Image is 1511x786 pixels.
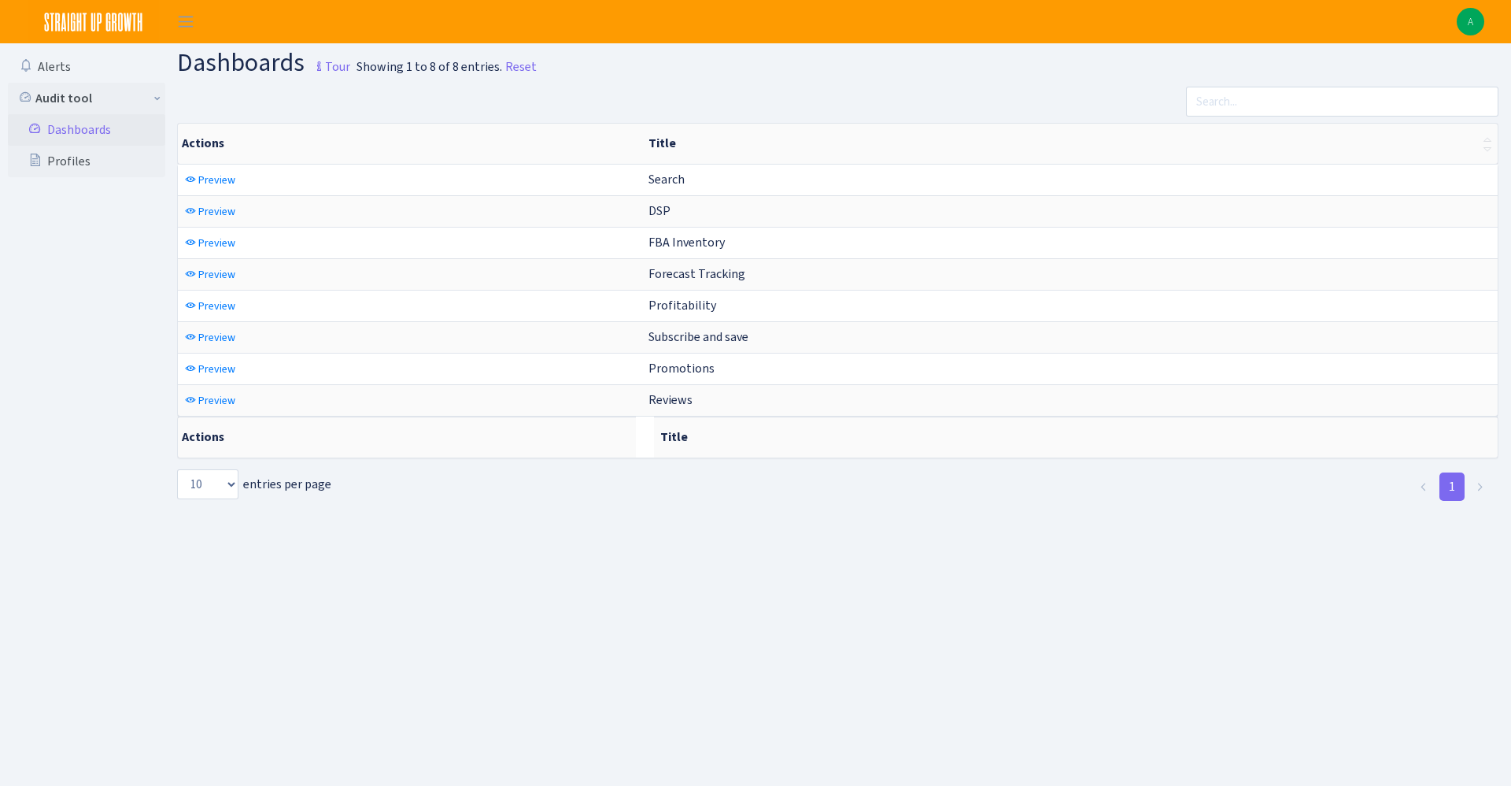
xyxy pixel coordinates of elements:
a: 1 [1439,473,1465,501]
select: entries per page [177,469,238,499]
a: Preview [181,325,239,350]
th: Title : activate to sort column ascending [642,124,1498,164]
a: Preview [181,388,239,413]
a: Preview [181,294,239,318]
label: entries per page [177,469,331,499]
span: Preview [198,298,235,313]
a: Preview [181,262,239,287]
a: Preview [181,199,239,224]
span: Subscribe and save [648,328,748,345]
a: Preview [181,168,239,192]
span: Preview [198,330,235,345]
span: Forecast Tracking [648,265,745,282]
span: Reviews [648,391,693,408]
a: Dashboards [8,114,165,146]
span: Preview [198,361,235,376]
div: Showing 1 to 8 of 8 entries. [357,57,502,76]
h1: Dashboards [177,50,350,80]
a: Audit tool [8,83,165,114]
span: Profitability [648,297,716,313]
span: DSP [648,202,671,219]
a: Tour [305,46,350,79]
span: Preview [198,204,235,219]
a: A [1457,8,1484,35]
small: Tour [309,54,350,80]
button: Toggle navigation [166,9,205,35]
span: Preview [198,267,235,282]
a: Reset [505,57,537,76]
th: Actions [178,417,636,458]
img: Adriana Lara [1457,8,1484,35]
span: Promotions [648,360,715,376]
input: Search... [1186,87,1498,117]
span: Search [648,171,685,187]
span: Preview [198,393,235,408]
span: Preview [198,235,235,250]
a: Preview [181,357,239,381]
th: Actions [178,124,642,164]
a: Profiles [8,146,165,177]
span: Preview [198,172,235,187]
a: Preview [181,231,239,255]
a: Alerts [8,51,165,83]
th: Title [654,417,1498,458]
span: FBA Inventory [648,234,725,250]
